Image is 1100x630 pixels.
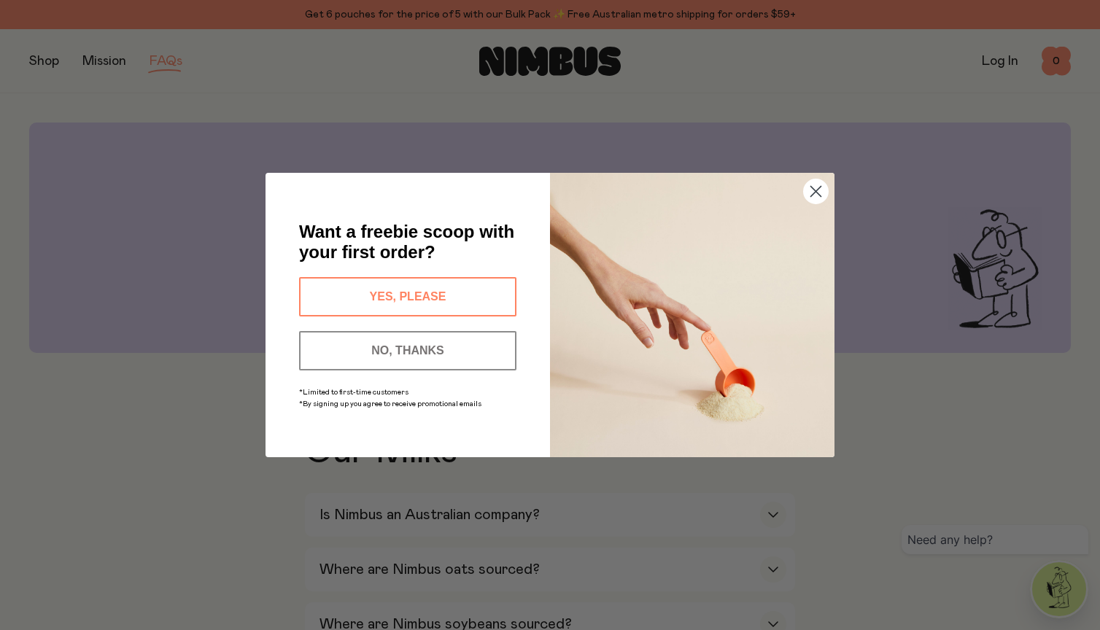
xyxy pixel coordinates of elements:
button: NO, THANKS [299,331,516,370]
button: Close dialog [803,179,829,204]
span: *By signing up you agree to receive promotional emails [299,400,481,408]
button: YES, PLEASE [299,277,516,316]
img: c0d45117-8e62-4a02-9742-374a5db49d45.jpeg [550,173,834,457]
span: *Limited to first-time customers [299,389,408,396]
span: Want a freebie scoop with your first order? [299,222,514,262]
